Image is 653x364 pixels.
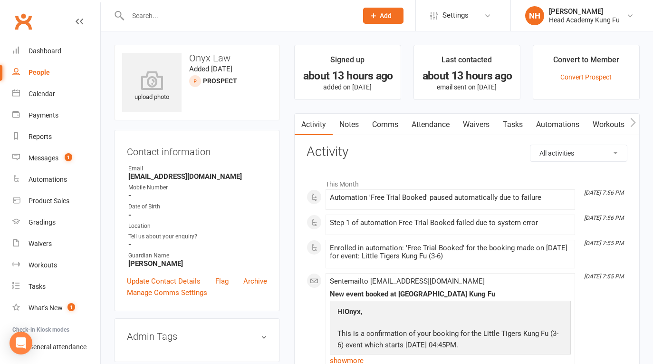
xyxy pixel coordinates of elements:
div: Automations [29,176,67,183]
i: [DATE] 7:56 PM [584,215,624,221]
strong: [PERSON_NAME] [128,259,267,268]
a: Automations [12,169,100,190]
p: This is a confirmation of your booking for the Little Tigers Kung Fu (3-6) event which starts [DA... [335,328,566,353]
div: What's New [29,304,63,312]
span: Sent email to [EMAIL_ADDRESS][DOMAIN_NAME] [330,277,485,285]
li: This Month [307,174,627,189]
strong: [EMAIL_ADDRESS][DOMAIN_NAME] [128,172,267,181]
a: General attendance kiosk mode [12,336,100,358]
a: Convert Prospect [560,73,612,81]
h3: Contact information [127,143,267,157]
div: [PERSON_NAME] [549,7,620,16]
div: Tell us about your enquiry? [128,232,267,241]
a: Archive [243,275,267,287]
div: Payments [29,111,58,119]
p: Hi , [335,306,566,320]
div: General attendance [29,343,86,351]
div: Messages [29,154,58,162]
div: Mobile Number [128,183,267,192]
a: Workouts [586,114,631,136]
snap: prospect [203,77,237,85]
a: Automations [529,114,586,136]
a: Flag [215,275,229,287]
a: Clubworx [11,10,35,33]
a: Workouts [12,255,100,276]
div: Enrolled in automation: 'Free Trial Booked' for the booking made on [DATE] for event: Little Tige... [330,244,571,260]
div: Last contacted [442,54,492,71]
div: Email [128,164,267,173]
a: Waivers [456,114,496,136]
div: Product Sales [29,197,69,205]
a: Dashboard [12,40,100,62]
input: Search... [125,9,351,22]
a: Waivers [12,233,100,255]
div: NH [525,6,544,25]
a: Messages 1 [12,148,100,169]
div: New event booked at [GEOGRAPHIC_DATA] Kung Fu [330,290,571,298]
p: email sent on [DATE] [423,83,511,91]
div: Date of Birth [128,202,267,211]
a: Notes [333,114,365,136]
div: Convert to Member [553,54,619,71]
i: [DATE] 7:55 PM [584,273,624,280]
i: [DATE] 7:55 PM [584,240,624,246]
div: about 13 hours ago [423,71,511,81]
div: Signed up [330,54,365,71]
div: about 13 hours ago [303,71,392,81]
a: Payments [12,105,100,126]
h3: Activity [307,145,627,159]
div: Location [128,222,267,231]
a: Tasks [12,276,100,297]
div: upload photo [122,71,182,102]
a: Tasks [496,114,529,136]
div: Guardian Name [128,251,267,260]
a: Attendance [405,114,456,136]
h3: Onyx Law [122,53,272,63]
button: Add [363,8,403,24]
div: Head Academy Kung Fu [549,16,620,24]
h3: Admin Tags [127,331,267,342]
div: Open Intercom Messenger [10,332,32,354]
div: Gradings [29,218,56,226]
time: Added [DATE] [189,65,232,73]
a: Gradings [12,212,100,233]
div: People [29,69,50,76]
a: Reports [12,126,100,148]
strong: Onyx [345,307,361,316]
a: What's New1 [12,297,100,319]
div: Dashboard [29,47,61,55]
a: Product Sales [12,190,100,212]
div: Reports [29,133,52,140]
a: People [12,62,100,83]
div: Step 1 of automation Free Trial Booked failed due to system error [330,219,571,227]
p: added on [DATE] [303,83,392,91]
strong: - [128,211,267,219]
div: Waivers [29,240,52,247]
a: Update Contact Details [127,275,201,287]
a: Comms [365,114,405,136]
span: 1 [65,153,72,161]
div: Workouts [29,261,57,269]
span: Settings [442,5,469,26]
span: Add [380,12,392,20]
a: Activity [295,114,333,136]
a: Manage Comms Settings [127,287,207,298]
span: 1 [67,303,75,311]
a: Calendar [12,83,100,105]
div: Tasks [29,283,46,290]
strong: - [128,191,267,200]
i: [DATE] 7:56 PM [584,189,624,196]
strong: - [128,240,267,249]
div: Automation 'Free Trial Booked' paused automatically due to failure [330,194,571,202]
div: Calendar [29,90,55,98]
